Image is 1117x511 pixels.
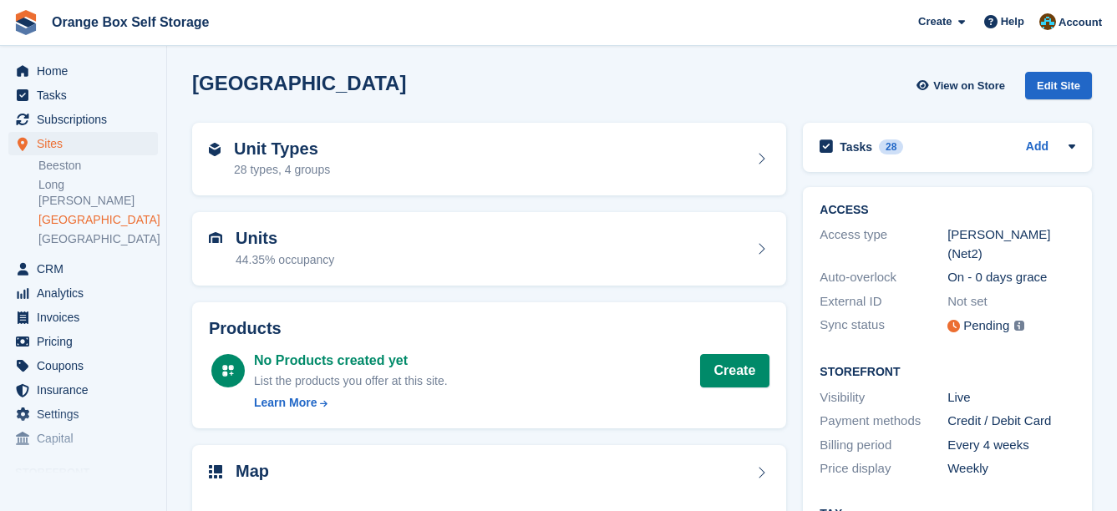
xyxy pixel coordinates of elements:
[914,72,1012,99] a: View on Store
[820,412,947,431] div: Payment methods
[820,366,1075,379] h2: Storefront
[37,306,137,329] span: Invoices
[8,354,158,377] a: menu
[192,123,786,196] a: Unit Types 28 types, 4 groups
[8,378,158,402] a: menu
[37,59,137,83] span: Home
[38,212,158,228] a: [GEOGRAPHIC_DATA]
[15,464,166,481] span: Storefront
[933,78,1005,94] span: View on Store
[1014,321,1024,331] img: icon-info-grey-7440780725fd019a000dd9b08b2336e03edf1995a4989e88bcd33f0948082b44.svg
[209,143,221,156] img: unit-type-icn-2b2737a686de81e16bb02015468b77c625bbabd49415b5ef34ead5e3b44a266d.svg
[947,268,1075,287] div: On - 0 days grace
[192,72,406,94] h2: [GEOGRAPHIC_DATA]
[209,319,769,338] h2: Products
[234,161,330,179] div: 28 types, 4 groups
[947,225,1075,263] div: [PERSON_NAME] (Net2)
[8,83,158,107] a: menu
[13,10,38,35] img: stora-icon-8386f47178a22dfd0bd8f6a31ec36ba5ce8667c1dd55bd0f319d3a0aa187defe.svg
[234,139,330,159] h2: Unit Types
[8,427,158,450] a: menu
[918,13,952,30] span: Create
[1039,13,1056,30] img: Mike
[8,257,158,281] a: menu
[37,257,137,281] span: CRM
[947,412,1075,431] div: Credit / Debit Card
[840,139,872,154] h2: Tasks
[37,330,137,353] span: Pricing
[8,108,158,131] a: menu
[37,378,137,402] span: Insurance
[963,316,1009,336] div: Pending
[820,388,947,407] div: Visibility
[209,465,222,478] img: map-icn-33ee37083ee616e46c38cad1a60f524a97daa1e2b2c8c0bc3eb3415660979fc1.svg
[192,212,786,286] a: Units 44.35% occupancy
[8,306,158,329] a: menu
[947,459,1075,478] div: Weekly
[8,330,158,353] a: menu
[254,374,448,387] span: List the products you offer at this site.
[37,108,137,131] span: Subscriptions
[8,281,158,305] a: menu
[254,394,317,412] div: Learn More
[820,459,947,478] div: Price display
[820,292,947,311] div: External ID
[820,204,1075,217] h2: ACCESS
[947,436,1075,455] div: Every 4 weeks
[37,354,137,377] span: Coupons
[221,364,235,377] img: custom-product-icn-white-7c27a13f52cf5f2f504a55ee73a895a1f82ff5669d69490e13668eaf7ade3bb5.svg
[820,268,947,287] div: Auto-overlock
[820,436,947,455] div: Billing period
[820,316,947,336] div: Sync status
[236,251,334,269] div: 44.35% occupancy
[236,462,269,481] h2: Map
[37,281,137,305] span: Analytics
[879,139,903,154] div: 28
[254,351,448,371] div: No Products created yet
[209,232,222,244] img: unit-icn-7be61d7bf1b0ce9d3e12c5938cc71ed9869f7b940bace4675aadf7bd6d80202e.svg
[37,402,137,426] span: Settings
[1025,72,1092,106] a: Edit Site
[37,83,137,107] span: Tasks
[37,427,137,450] span: Capital
[38,177,158,209] a: Long [PERSON_NAME]
[45,8,216,36] a: Orange Box Self Storage
[37,132,137,155] span: Sites
[947,292,1075,311] div: Not set
[38,158,158,174] a: Beeston
[947,388,1075,407] div: Live
[1059,14,1102,31] span: Account
[820,225,947,263] div: Access type
[254,394,448,412] a: Learn More
[8,59,158,83] a: menu
[8,132,158,155] a: menu
[700,354,770,387] a: Create
[1001,13,1024,30] span: Help
[38,231,158,247] a: [GEOGRAPHIC_DATA]
[8,402,158,426] a: menu
[236,229,334,248] h2: Units
[1026,138,1048,157] a: Add
[1025,72,1092,99] div: Edit Site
